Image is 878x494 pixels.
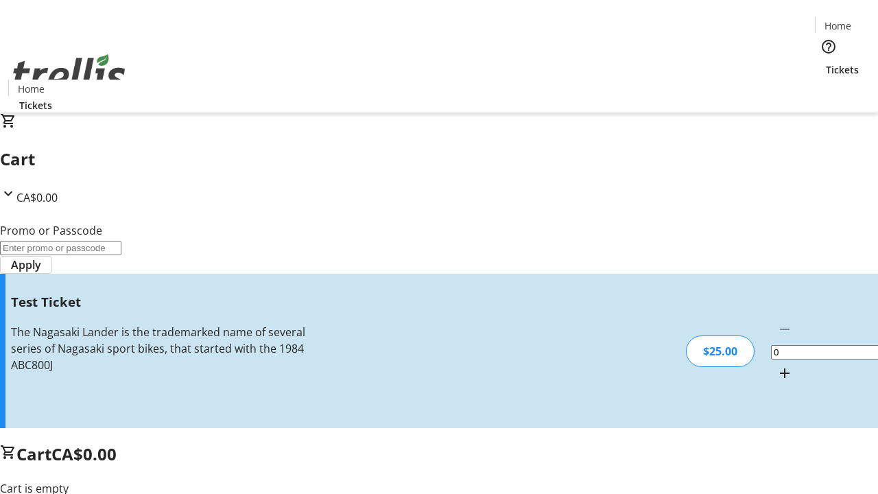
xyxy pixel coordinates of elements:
div: $25.00 [686,336,755,367]
button: Help [815,33,842,60]
a: Tickets [8,98,63,113]
a: Home [816,19,859,33]
h3: Test Ticket [11,292,311,311]
button: Increment by one [771,360,798,387]
span: Tickets [826,62,859,77]
a: Tickets [815,62,870,77]
img: Orient E2E Organization FhsNP1R4s6's Logo [8,39,130,108]
div: The Nagasaki Lander is the trademarked name of several series of Nagasaki sport bikes, that start... [11,324,311,373]
span: Tickets [19,98,52,113]
span: CA$0.00 [51,443,117,465]
button: Cart [815,77,842,104]
span: Home [18,82,45,96]
span: Home [824,19,851,33]
a: Home [9,82,53,96]
span: Apply [11,257,41,273]
span: CA$0.00 [16,190,58,205]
